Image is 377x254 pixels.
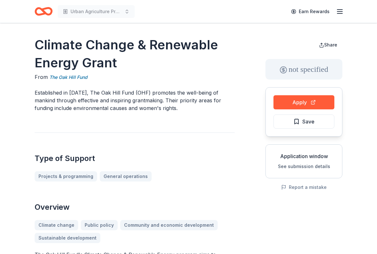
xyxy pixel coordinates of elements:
div: Application window [271,152,337,160]
a: General operations [100,171,152,182]
a: Home [35,4,53,19]
a: Earn Rewards [287,6,333,17]
button: Urban Agriculture Project - After School Activity [58,5,135,18]
h2: Type of Support [35,153,235,164]
button: Apply [273,95,334,109]
a: The Oak Hill Fund [49,73,88,81]
button: Share [314,38,342,51]
div: From [35,73,235,81]
h1: Climate Change & Renewable Energy Grant [35,36,235,72]
button: Save [273,114,334,129]
span: Urban Agriculture Project - After School Activity [71,8,122,15]
div: not specified [265,59,342,80]
p: Established in [DATE], The Oak Hill Fund (OHF) promotes the well-being of mankind through effecti... [35,89,235,112]
span: Save [302,117,314,126]
a: Projects & programming [35,171,97,182]
span: Share [324,42,337,47]
h2: Overview [35,202,235,212]
button: See submission details [278,163,330,170]
button: Report a mistake [281,183,327,191]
